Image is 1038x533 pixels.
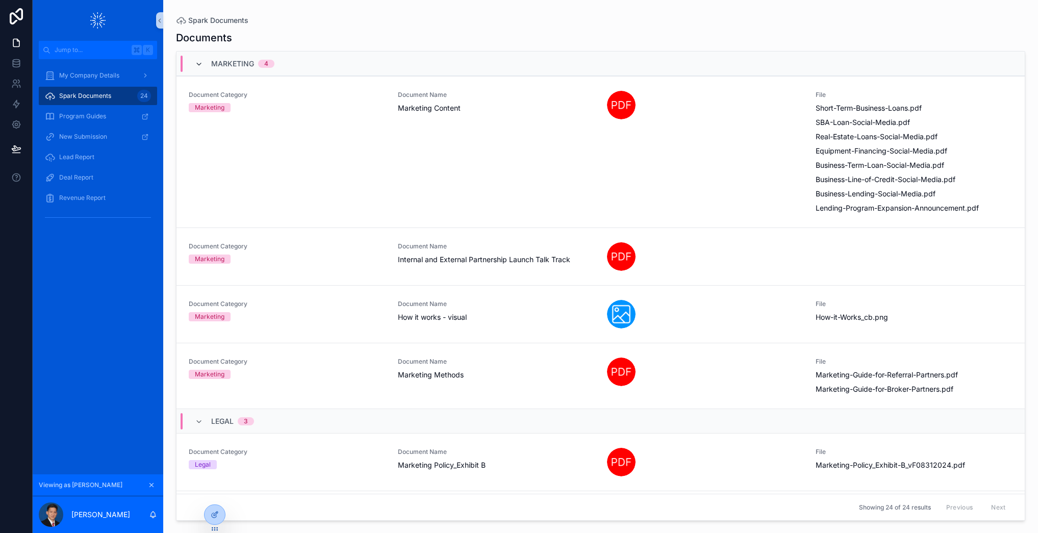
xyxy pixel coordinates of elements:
img: App logo [90,12,106,29]
span: New Submission [59,133,107,141]
span: How-it-Works_cb [816,312,873,322]
span: Business-Term-Loan-Social-Media [816,160,930,170]
span: Document Category [189,448,386,456]
span: .pdf [965,203,979,213]
span: Document Name [398,300,595,308]
span: .pdf [930,160,944,170]
span: Document Category [189,300,386,308]
span: Viewing as [PERSON_NAME] [39,481,122,489]
span: Document Category [189,91,386,99]
span: .pdf [951,460,965,470]
span: Legal [211,416,234,426]
span: Short-Term-Business-Loans [816,103,908,113]
span: .pdf [922,189,935,199]
div: scrollable content [33,59,163,239]
span: Deal Report [59,173,93,182]
button: Jump to...K [39,41,157,59]
div: Legal [195,460,211,469]
span: .pdf [933,146,947,156]
div: Marketing [195,370,224,379]
a: New Submission [39,128,157,146]
span: .pdf [944,370,958,380]
span: Document Name [398,358,595,366]
span: .pdf [924,132,938,142]
div: 24 [137,90,151,102]
a: Spark Documents24 [39,87,157,105]
span: Internal and External Partnership Launch Talk Track [398,255,595,265]
a: Spark Documents [176,15,248,26]
a: Deal Report [39,168,157,187]
div: Marketing [195,312,224,321]
a: Revenue Report [39,189,157,207]
span: Business-Line-of-Credit-Social-Media [816,174,942,185]
span: Marketing Policy_Exhibit B [398,460,595,470]
h1: Documents [176,31,232,45]
span: Revenue Report [59,194,106,202]
span: Document Name [398,91,595,99]
span: .pdf [896,117,910,128]
span: .pdf [942,174,955,185]
span: .png [873,312,888,322]
span: Document Category [189,358,386,366]
span: File [816,448,1012,456]
span: Marketing-Guide-for-Broker-Partners [816,384,940,394]
span: Document Name [398,448,595,456]
a: My Company Details [39,66,157,85]
span: Equipment-Financing-Social-Media [816,146,933,156]
div: Marketing [195,103,224,112]
p: [PERSON_NAME] [71,510,130,520]
span: Spark Documents [188,15,248,26]
span: Lending-Program-Expansion-Announcement [816,203,965,213]
span: Business-Lending-Social-Media [816,189,922,199]
span: How it works - visual [398,312,595,322]
span: SBA-Loan-Social-Media [816,117,896,128]
span: .pdf [940,384,953,394]
span: Real-Estate-Loans-Social-Media [816,132,924,142]
div: 3 [244,417,248,425]
div: Marketing [195,255,224,264]
span: Marketing Methods [398,370,595,380]
span: Marketing-Policy_Exhibit-B_vF08312024 [816,460,951,470]
span: Program Guides [59,112,106,120]
span: File [816,300,1012,308]
span: Spark Documents [59,92,111,100]
span: File [816,358,1012,366]
span: Marketing [211,59,254,69]
span: Document Category [189,242,386,250]
span: Document Name [398,242,595,250]
span: Jump to... [55,46,128,54]
span: File [816,91,1012,99]
div: 4 [264,60,268,68]
span: Marketing-Guide-for-Referral-Partners [816,370,944,380]
span: Showing 24 of 24 results [859,503,931,512]
span: Lead Report [59,153,94,161]
span: .pdf [908,103,922,113]
a: Lead Report [39,148,157,166]
span: Marketing Content [398,103,595,113]
span: My Company Details [59,71,119,80]
span: K [144,46,152,54]
a: Program Guides [39,107,157,125]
